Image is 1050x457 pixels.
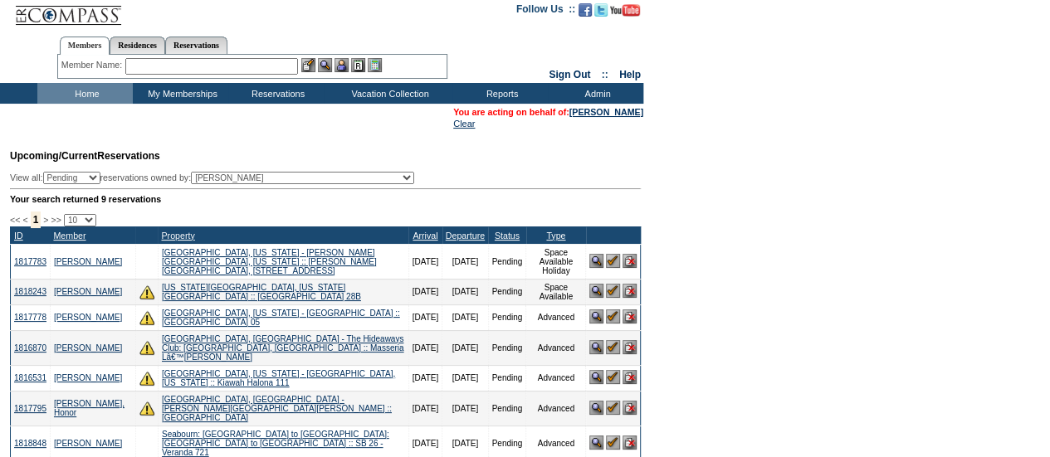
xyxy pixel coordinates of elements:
[594,8,608,18] a: Follow us on Twitter
[54,399,125,417] a: [PERSON_NAME], Honor
[324,83,452,104] td: Vacation Collection
[602,69,608,80] span: ::
[488,365,526,391] td: Pending
[368,58,382,72] img: b_calculator.gif
[548,83,643,104] td: Admin
[442,330,488,365] td: [DATE]
[526,391,586,425] td: Advanced
[623,284,637,298] img: Cancel Reservation
[623,309,637,323] img: Cancel Reservation
[606,254,620,268] img: Confirm Reservation
[335,58,349,72] img: Impersonate
[162,309,400,327] a: [GEOGRAPHIC_DATA], [US_STATE] - [GEOGRAPHIC_DATA] :: [GEOGRAPHIC_DATA] 05
[54,439,122,448] a: [PERSON_NAME]
[606,284,620,298] img: Confirm Reservation
[623,401,637,415] img: Cancel Reservation
[546,231,565,241] a: Type
[516,2,575,22] td: Follow Us ::
[606,401,620,415] img: Confirm Reservation
[442,391,488,425] td: [DATE]
[14,257,46,266] a: 1817783
[526,330,586,365] td: Advanced
[162,334,404,362] a: [GEOGRAPHIC_DATA], [GEOGRAPHIC_DATA] - The Hideaways Club: [GEOGRAPHIC_DATA], [GEOGRAPHIC_DATA] :...
[54,287,122,296] a: [PERSON_NAME]
[162,248,377,275] a: [GEOGRAPHIC_DATA], [US_STATE] - [PERSON_NAME][GEOGRAPHIC_DATA], [US_STATE] :: [PERSON_NAME][GEOGR...
[10,150,160,162] span: Reservations
[301,58,315,72] img: b_edit.gif
[228,83,324,104] td: Reservations
[60,36,110,55] a: Members
[10,172,422,184] div: View all: reservations owned by:
[408,365,442,391] td: [DATE]
[54,343,122,352] a: [PERSON_NAME]
[606,309,620,323] img: Confirm Reservation
[43,215,48,225] span: >
[162,283,361,301] a: [US_STATE][GEOGRAPHIC_DATA], [US_STATE][GEOGRAPHIC_DATA] :: [GEOGRAPHIC_DATA] 28B
[53,231,85,241] a: Member
[14,287,46,296] a: 1818243
[54,373,122,382] a: [PERSON_NAME]
[610,8,640,18] a: Subscribe to our YouTube Channel
[623,370,637,384] img: Cancel Reservation
[10,215,20,225] span: <<
[442,244,488,279] td: [DATE]
[133,83,228,104] td: My Memberships
[408,391,442,425] td: [DATE]
[589,401,603,415] img: View Reservation
[161,231,194,241] a: Property
[442,304,488,330] td: [DATE]
[526,244,586,279] td: Space Available Holiday
[442,279,488,304] td: [DATE]
[623,435,637,450] img: Cancel Reservation
[10,194,641,204] div: Your search returned 9 reservations
[22,215,27,225] span: <
[526,365,586,391] td: Advanced
[488,330,526,365] td: Pending
[569,107,643,117] a: [PERSON_NAME]
[408,330,442,365] td: [DATE]
[139,340,154,355] img: There are insufficient days and/or tokens to cover this reservation
[54,257,122,266] a: [PERSON_NAME]
[162,369,395,387] a: [GEOGRAPHIC_DATA], [US_STATE] - [GEOGRAPHIC_DATA], [US_STATE] :: Kiawah Halona 111
[162,395,392,422] a: [GEOGRAPHIC_DATA], [GEOGRAPHIC_DATA] - [PERSON_NAME][GEOGRAPHIC_DATA][PERSON_NAME] :: [GEOGRAPHIC...
[606,370,620,384] img: Confirm Reservation
[526,304,586,330] td: Advanced
[51,215,61,225] span: >>
[165,36,227,54] a: Reservations
[14,404,46,413] a: 1817795
[589,309,603,323] img: View Reservation
[110,36,165,54] a: Residences
[139,371,154,386] img: There are insufficient days and/or tokens to cover this reservation
[139,284,154,299] img: There are insufficient days and/or tokens to cover this reservation
[594,3,608,17] img: Follow us on Twitter
[446,231,485,241] a: Departure
[589,254,603,268] img: View Reservation
[488,279,526,304] td: Pending
[488,304,526,330] td: Pending
[453,107,643,117] span: You are acting on behalf of:
[606,435,620,450] img: Confirm Reservation
[589,340,603,354] img: View Reservation
[54,313,122,322] a: [PERSON_NAME]
[413,231,437,241] a: Arrival
[623,254,637,268] img: Cancel Reservation
[14,231,23,241] a: ID
[488,391,526,425] td: Pending
[589,370,603,384] img: View Reservation
[162,430,389,457] a: Seabourn: [GEOGRAPHIC_DATA] to [GEOGRAPHIC_DATA]: [GEOGRAPHIC_DATA] to [GEOGRAPHIC_DATA] :: SB 26...
[623,340,637,354] img: Cancel Reservation
[619,69,641,80] a: Help
[408,279,442,304] td: [DATE]
[526,279,586,304] td: Space Available
[579,3,592,17] img: Become our fan on Facebook
[318,58,332,72] img: View
[14,439,46,448] a: 1818848
[495,231,520,241] a: Status
[408,244,442,279] td: [DATE]
[488,244,526,279] td: Pending
[37,83,133,104] td: Home
[442,365,488,391] td: [DATE]
[139,401,154,416] img: There are insufficient days and/or tokens to cover this reservation
[31,211,42,228] span: 1
[14,313,46,322] a: 1817778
